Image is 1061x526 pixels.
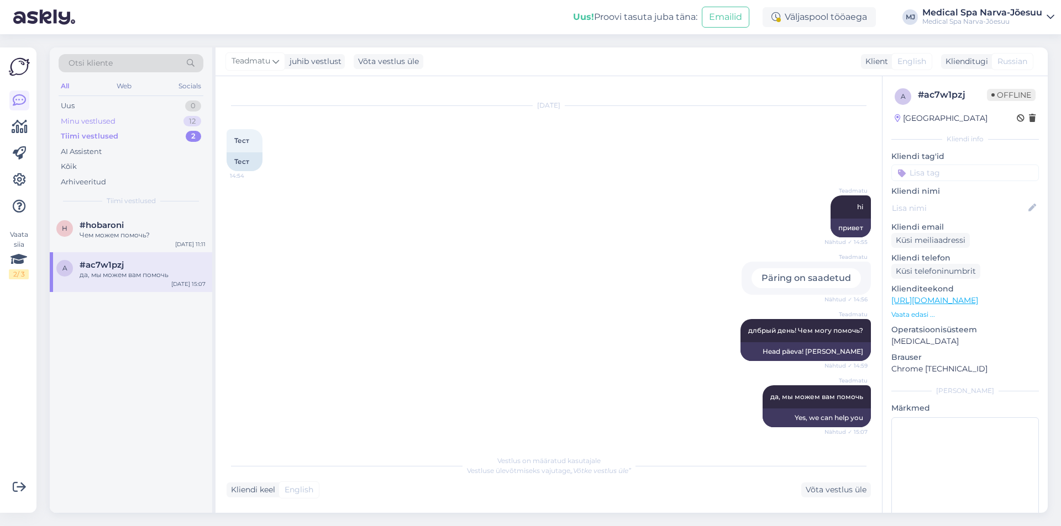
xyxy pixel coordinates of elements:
[826,187,868,195] span: Teadmatu
[892,202,1026,214] input: Lisa nimi
[891,185,1039,197] p: Kliendi nimi
[467,466,631,475] span: Vestluse ülevõtmiseks vajutage
[183,116,201,127] div: 12
[285,484,313,496] span: English
[114,79,134,93] div: Web
[895,113,988,124] div: [GEOGRAPHIC_DATA]
[69,57,113,69] span: Otsi kliente
[826,253,868,261] span: Teadmatu
[891,134,1039,144] div: Kliendi info
[80,260,124,270] span: #ac7w1pzj
[891,295,978,305] a: [URL][DOMAIN_NAME]
[285,56,342,67] div: juhib vestlust
[891,324,1039,336] p: Operatsioonisüsteem
[902,9,918,25] div: MJ
[61,100,75,111] div: Uus
[891,402,1039,414] p: Märkmed
[227,152,262,171] div: Тест
[9,269,29,279] div: 2 / 3
[801,482,871,497] div: Võta vestlus üle
[941,56,988,67] div: Klienditugi
[891,151,1039,162] p: Kliendi tag'id
[171,280,206,288] div: [DATE] 15:07
[922,8,1054,26] a: Medical Spa Narva-JõesuuMedical Spa Narva-Jõesuu
[176,79,203,93] div: Socials
[497,456,601,465] span: Vestlus on määratud kasutajale
[230,172,271,180] span: 14:54
[232,55,270,67] span: Teadmatu
[80,230,206,240] div: Чем можем помочь?
[861,56,888,67] div: Klient
[897,56,926,67] span: English
[922,8,1042,17] div: Medical Spa Narva-Jõesuu
[857,203,863,211] span: hi
[891,252,1039,264] p: Kliendi telefon
[831,219,871,237] div: привет
[901,92,906,100] span: a
[227,100,871,110] div: [DATE]
[763,408,871,427] div: Yes, we can help you
[891,336,1039,347] p: [MEDICAL_DATA]
[80,220,124,230] span: #hobaroni
[107,196,156,206] span: Tiimi vestlused
[987,89,1036,101] span: Offline
[824,362,868,370] span: Nähtud ✓ 14:59
[824,428,868,436] span: Nähtud ✓ 15:07
[61,146,102,157] div: AI Assistent
[891,233,970,248] div: Küsi meiliaadressi
[922,17,1042,26] div: Medical Spa Narva-Jõesuu
[62,224,67,232] span: h
[826,310,868,318] span: Teadmatu
[61,131,118,142] div: Tiimi vestlused
[185,100,201,111] div: 0
[891,363,1039,375] p: Chrome [TECHNICAL_ID]
[80,270,206,280] div: да, мы можем вам помочь
[824,238,868,246] span: Nähtud ✓ 14:55
[891,386,1039,396] div: [PERSON_NAME]
[61,177,106,188] div: Arhiveeritud
[763,7,876,27] div: Väljaspool tööaega
[9,56,30,77] img: Askly Logo
[891,310,1039,320] p: Vaata edasi ...
[891,164,1039,181] input: Lisa tag
[59,79,71,93] div: All
[354,54,423,69] div: Võta vestlus üle
[61,161,77,172] div: Kõik
[891,283,1039,295] p: Klienditeekond
[175,240,206,248] div: [DATE] 11:11
[234,136,249,145] span: Тест
[770,392,863,401] span: да, мы можем вам помочь
[826,376,868,385] span: Teadmatu
[186,131,201,142] div: 2
[573,12,594,22] b: Uus!
[997,56,1027,67] span: Russian
[891,221,1039,233] p: Kliendi email
[62,264,67,272] span: a
[891,264,980,279] div: Küsi telefoninumbrit
[740,342,871,361] div: Head päeva! [PERSON_NAME]
[9,230,29,279] div: Vaata siia
[573,10,697,24] div: Proovi tasuta juba täna:
[748,326,863,334] span: длбрый день! Чем могу помочь?
[227,484,275,496] div: Kliendi keel
[702,7,749,28] button: Emailid
[824,295,868,304] span: Nähtud ✓ 14:56
[570,466,631,475] i: „Võtke vestlus üle”
[891,352,1039,363] p: Brauser
[752,268,861,288] div: Päring on saadetud
[61,116,115,127] div: Minu vestlused
[918,88,987,102] div: # ac7w1pzj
